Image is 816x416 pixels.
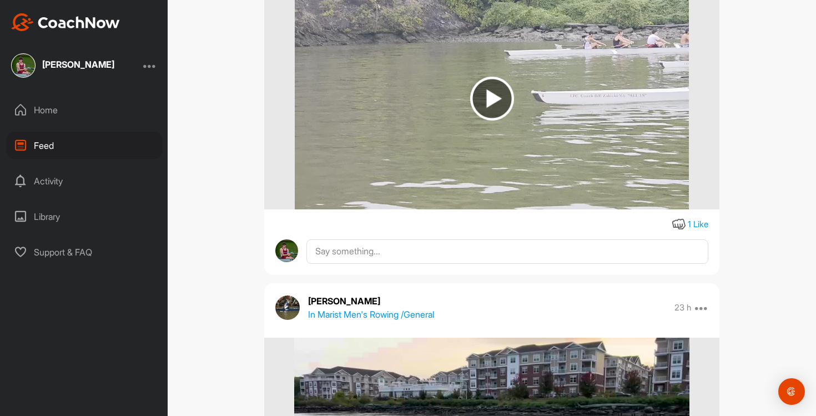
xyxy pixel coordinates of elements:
div: [PERSON_NAME] [42,60,114,69]
img: avatar [275,239,298,262]
img: play [470,77,514,121]
div: Home [6,96,163,124]
div: Support & FAQ [6,238,163,266]
div: 1 Like [688,218,708,231]
div: Activity [6,167,163,195]
img: CoachNow [11,13,120,31]
div: Library [6,203,163,230]
div: Feed [6,132,163,159]
img: square_355c8141626c08ce76ddd60047c20266.jpg [11,53,36,78]
p: In Marist Men's Rowing / General [308,308,434,321]
p: [PERSON_NAME] [308,294,434,308]
div: Open Intercom Messenger [778,378,805,405]
img: avatar [275,295,300,320]
p: 23 h [674,302,691,313]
